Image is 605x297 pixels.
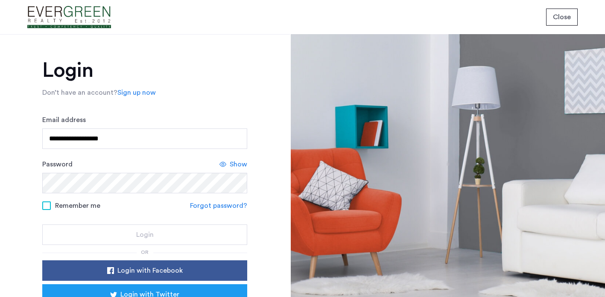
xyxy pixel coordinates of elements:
span: Login with Facebook [117,265,183,276]
button: button [546,9,578,26]
a: Sign up now [117,87,156,98]
span: Show [230,159,247,169]
a: Forgot password? [190,201,247,211]
button: button [42,224,247,245]
span: Remember me [55,201,100,211]
span: or [141,250,149,255]
h1: Login [42,60,247,81]
label: Email address [42,115,86,125]
span: Close [553,12,571,22]
button: button [42,260,247,281]
span: Don’t have an account? [42,89,117,96]
span: Login [136,230,154,240]
img: logo [27,1,111,33]
label: Password [42,159,73,169]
